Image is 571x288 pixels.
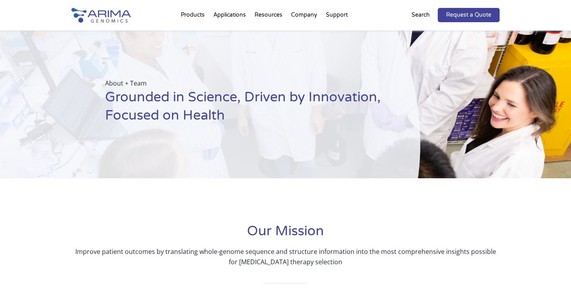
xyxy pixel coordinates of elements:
h1: Grounded in Science, Driven by Innovation, Focused on Health [105,88,381,131]
p: About + Team [105,78,381,88]
a: Request a Quote [438,8,500,22]
p: Improve patient outcomes by translating whole-genome sequence and structure information into the ... [71,246,500,267]
h1: Our Mission [71,222,500,246]
p: Search [412,10,430,20]
img: Arima-Genomics-logo [71,8,131,23]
